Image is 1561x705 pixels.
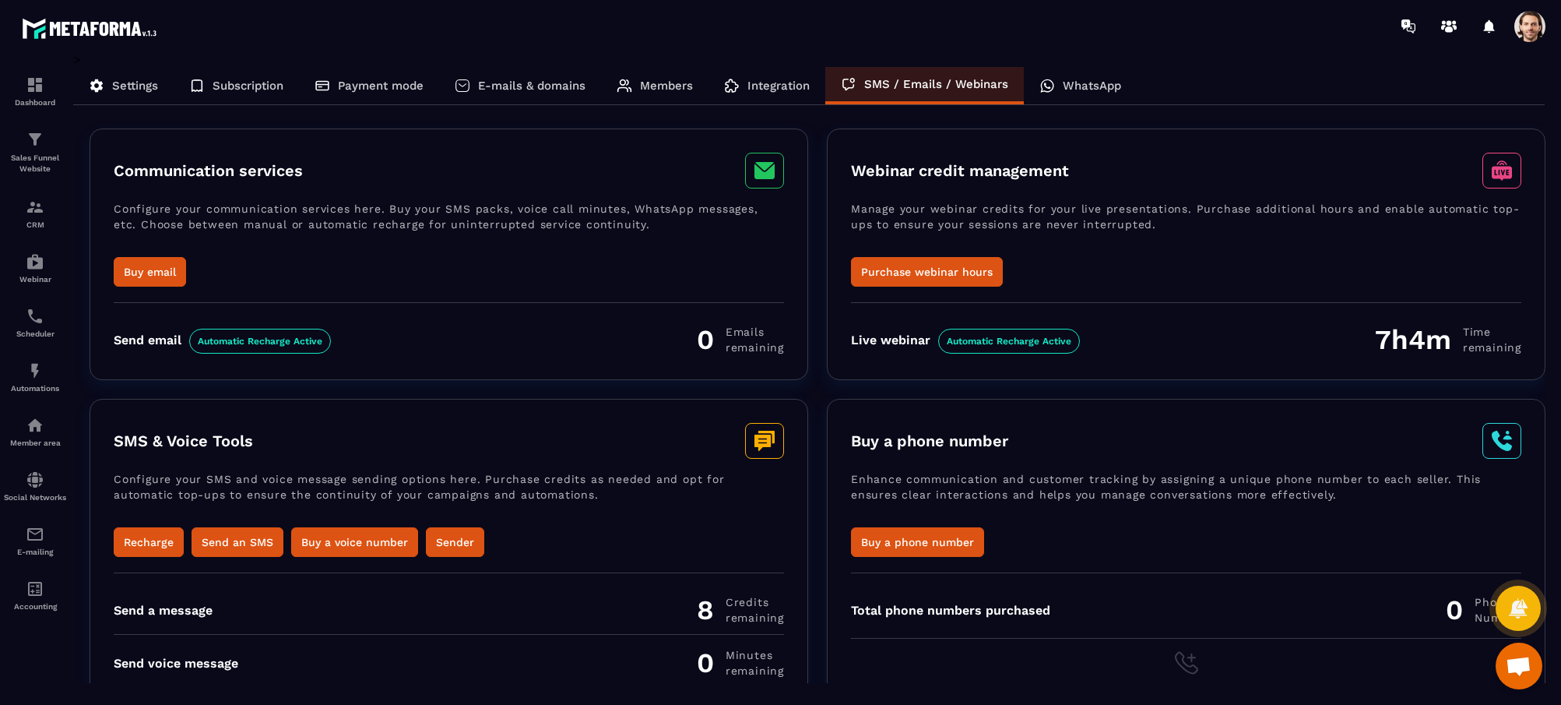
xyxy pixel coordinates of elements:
[4,241,66,295] a: automationsautomationsWebinar
[726,663,784,679] span: remaining
[726,340,784,355] span: remaining
[1496,643,1542,689] div: Open chat
[26,361,44,380] img: automations
[851,257,1003,287] button: Purchase webinar hours
[4,602,66,611] p: Accounting
[864,77,1008,91] p: SMS / Emails / Webinars
[4,350,66,404] a: automationsautomationsAutomations
[1375,323,1521,356] div: 7h4m
[1463,340,1521,355] span: remaining
[4,459,66,513] a: social-networksocial-networkSocial Networks
[26,471,44,489] img: social-network
[26,76,44,94] img: formation
[4,64,66,118] a: formationformationDashboard
[697,323,784,356] div: 0
[4,295,66,350] a: schedulerschedulerScheduler
[851,333,1080,347] div: Live webinar
[747,79,810,93] p: Integration
[4,493,66,502] p: Social Networks
[26,307,44,326] img: scheduler
[1446,594,1521,626] div: 0
[1475,594,1521,610] span: Phone
[114,432,253,450] h3: SMS & Voice Tools
[4,98,66,107] p: Dashboard
[26,416,44,435] img: automations
[26,580,44,598] img: accountant
[114,603,213,618] div: Send a message
[213,79,283,93] p: Subscription
[26,252,44,271] img: automations
[26,198,44,217] img: formation
[26,525,44,544] img: email
[291,527,418,557] button: Buy a voice number
[1475,610,1521,626] span: Number
[697,647,784,679] div: 0
[726,647,784,663] span: minutes
[338,79,424,93] p: Payment mode
[851,432,1008,450] h3: Buy a phone number
[114,333,331,347] div: Send email
[4,548,66,556] p: E-mailing
[114,527,184,557] button: Recharge
[112,79,158,93] p: Settings
[192,527,283,557] button: Send an SMS
[4,220,66,229] p: CRM
[189,329,331,354] span: Automatic Recharge Active
[851,471,1521,527] p: Enhance communication and customer tracking by assigning a unique phone number to each seller. Th...
[938,329,1080,354] span: Automatic Recharge Active
[4,384,66,393] p: Automations
[4,330,66,338] p: Scheduler
[1463,324,1521,340] span: Time
[851,527,984,557] button: Buy a phone number
[640,79,693,93] p: Members
[26,130,44,149] img: formation
[4,439,66,447] p: Member area
[851,161,1069,180] h3: Webinar credit management
[114,201,784,257] p: Configure your communication services here. Buy your SMS packs, voice call minutes, WhatsApp mess...
[22,14,162,43] img: logo
[851,201,1521,257] p: Manage your webinar credits for your live presentations. Purchase additional hours and enable aut...
[4,275,66,284] p: Webinar
[114,471,784,527] p: Configure your SMS and voice message sending options here. Purchase credits as needed and opt for...
[726,324,784,340] span: Emails
[4,153,66,174] p: Sales Funnel Website
[697,594,784,626] div: 8
[851,603,1050,618] div: Total phone numbers purchased
[114,257,186,287] button: Buy email
[114,161,303,180] h3: Communication services
[726,594,784,610] span: Credits
[4,118,66,186] a: formationformationSales Funnel Website
[114,656,238,671] div: Send voice message
[4,513,66,568] a: emailemailE-mailing
[726,610,784,626] span: remaining
[478,79,585,93] p: E-mails & domains
[4,568,66,622] a: accountantaccountantAccounting
[1063,79,1121,93] p: WhatsApp
[4,404,66,459] a: automationsautomationsMember area
[426,527,484,557] button: Sender
[4,186,66,241] a: formationformationCRM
